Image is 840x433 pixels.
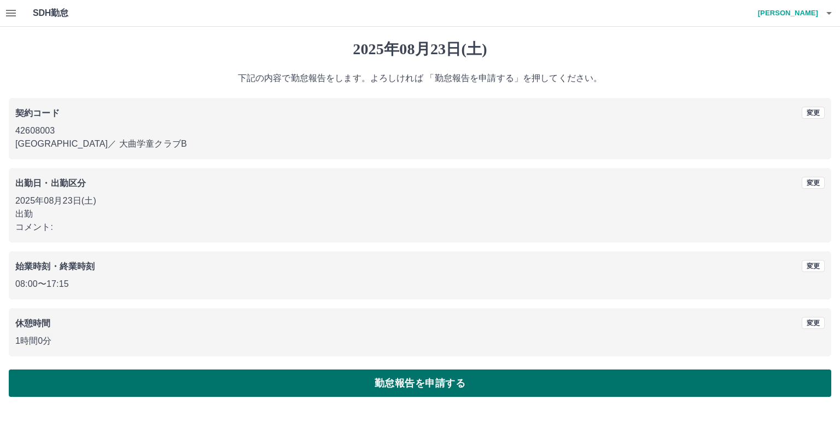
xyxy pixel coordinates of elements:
[9,370,831,397] button: 勤怠報告を申請する
[15,124,825,137] p: 42608003
[802,107,825,119] button: 変更
[802,260,825,272] button: 変更
[15,262,95,271] b: 始業時刻・終業時刻
[15,194,825,207] p: 2025年08月23日(土)
[15,221,825,234] p: コメント:
[15,108,60,118] b: 契約コード
[15,278,825,291] p: 08:00 〜 17:15
[802,177,825,189] button: 変更
[15,334,825,348] p: 1時間0分
[15,178,86,188] b: 出勤日・出勤区分
[9,72,831,85] p: 下記の内容で勤怠報告をします。よろしければ 「勤怠報告を申請する」を押してください。
[802,317,825,329] button: 変更
[15,319,51,328] b: 休憩時間
[15,137,825,151] p: [GEOGRAPHIC_DATA] ／ 大曲学童クラブB
[15,207,825,221] p: 出勤
[9,40,831,59] h1: 2025年08月23日(土)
